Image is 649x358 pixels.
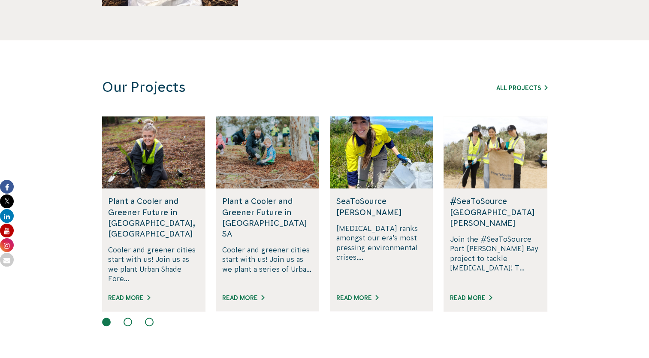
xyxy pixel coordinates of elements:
a: Read More [336,294,378,301]
a: Read More [222,294,264,301]
a: Read More [450,294,492,301]
p: [MEDICAL_DATA] ranks amongst our era’s most pressing environmental crises.... [336,224,427,284]
p: Cooler and greener cities start with us! Join us as we plant Urban Shade Fore... [108,245,199,284]
h5: #SeaToSource [GEOGRAPHIC_DATA][PERSON_NAME] [450,196,540,228]
h5: Plant a Cooler and Greener Future in [GEOGRAPHIC_DATA], [GEOGRAPHIC_DATA] [108,196,199,239]
h5: SeaToSource [PERSON_NAME] [336,196,427,217]
h3: Our Projects [102,79,432,96]
p: Join the #SeaToSource Port [PERSON_NAME] Bay project to tackle [MEDICAL_DATA]! T... [450,234,540,284]
a: All Projects [496,85,547,91]
h5: Plant a Cooler and Greener Future in [GEOGRAPHIC_DATA] SA [222,196,313,239]
p: Cooler and greener cities start with us! Join us as we plant a series of Urba... [222,245,313,284]
a: Read More [108,294,150,301]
